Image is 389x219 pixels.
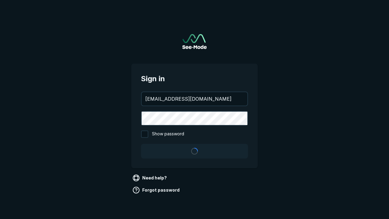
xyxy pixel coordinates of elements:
input: your@email.com [142,92,247,106]
span: Sign in [141,73,248,84]
a: Go to sign in [182,34,207,49]
img: See-Mode Logo [182,34,207,49]
a: Need help? [131,173,169,183]
a: Forgot password [131,185,182,195]
span: Show password [152,130,184,138]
